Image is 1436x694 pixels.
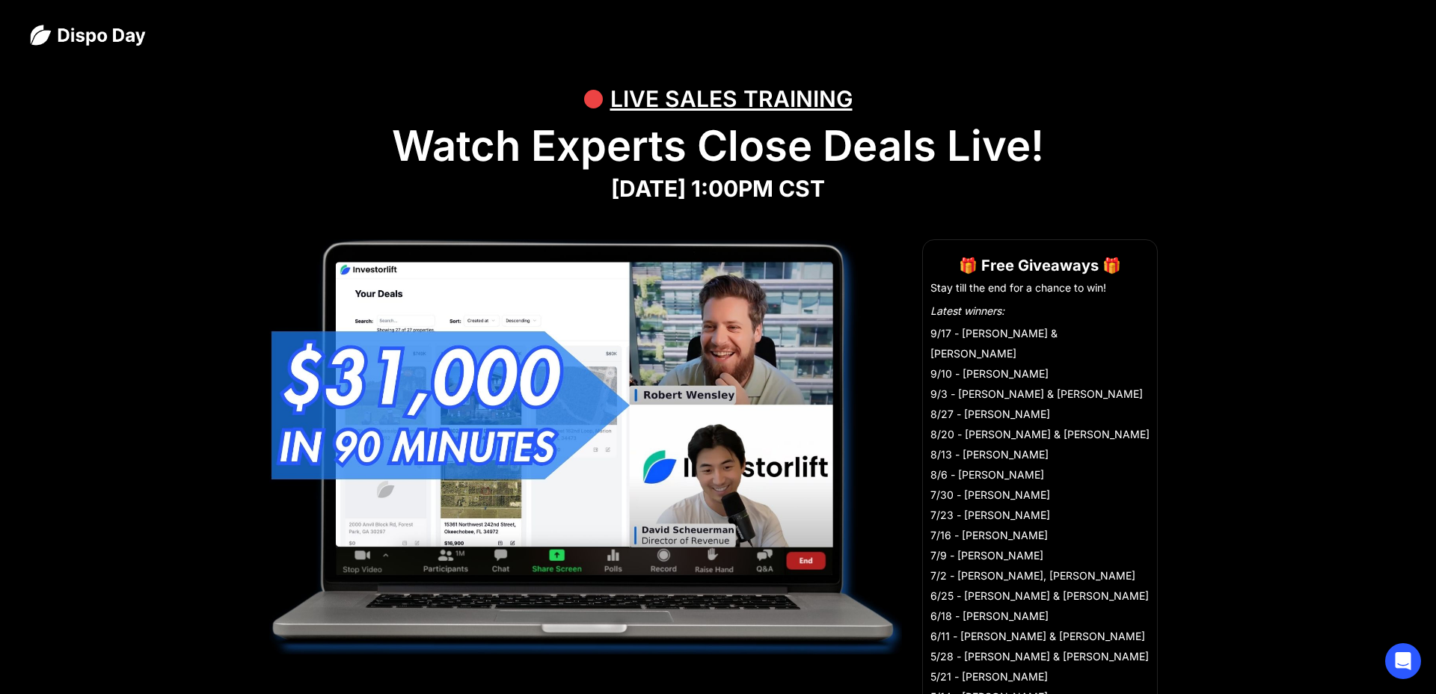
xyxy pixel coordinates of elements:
em: Latest winners: [930,304,1004,317]
h1: Watch Experts Close Deals Live! [30,121,1406,171]
div: LIVE SALES TRAINING [610,76,853,121]
strong: [DATE] 1:00PM CST [611,175,825,202]
div: Open Intercom Messenger [1385,643,1421,679]
strong: 🎁 Free Giveaways 🎁 [959,257,1121,274]
li: Stay till the end for a chance to win! [930,280,1150,295]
